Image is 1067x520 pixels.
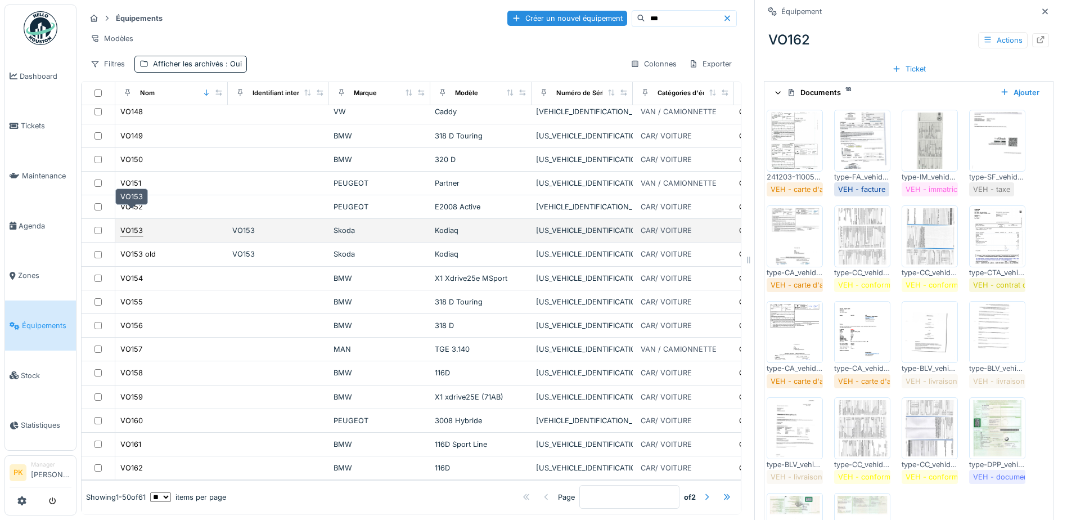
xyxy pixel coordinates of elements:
[20,71,71,82] span: Dashboard
[435,439,527,450] div: 116D Sport Line
[767,267,823,278] div: type-CA_vehid-VO162_rmref-31638_label-76_date-20231201080734.jpg
[253,88,307,98] div: Identifiant interne
[21,370,71,381] span: Stock
[996,85,1044,100] div: Ajouter
[767,459,823,470] div: type-BLV_vehid-VO162_rmref-31603_label-125_date-20231124085638.jpg
[85,56,130,72] div: Filtres
[120,344,142,355] div: VO157
[767,363,823,374] div: type-CA_vehid-VO162_rmref-31632_label-76_date-20231127120357.pdf
[641,106,717,117] div: VAN / CAMIONNETTE
[120,154,143,165] div: VO150
[536,392,628,402] div: [US_VEHICLE_IDENTIFICATION_NUMBER]
[140,88,155,98] div: Nom
[902,459,958,470] div: type-CC_vehid-VO162_rmref-31601_label-78_date-20231124085559.jpg
[435,131,527,141] div: 318 D Touring
[641,131,692,141] div: CAR/ VOITURE
[536,225,628,236] div: [US_VEHICLE_IDENTIFICATION_NUMBER]
[334,415,426,426] div: PEUGEOT
[5,351,76,401] a: Stock
[536,439,628,450] div: [US_VEHICLE_IDENTIFICATION_NUMBER]
[120,463,143,473] div: VO162
[739,344,764,355] div: Charroi
[21,120,71,131] span: Tickets
[435,106,527,117] div: Caddy
[904,208,955,265] img: ee0ex4yu6ed7chkl3mtak8mtge6q
[334,320,426,331] div: BMW
[31,460,71,485] li: [PERSON_NAME]
[972,113,1023,169] img: 29eq6ijpp0f95qtfcsl3t9ngon40
[771,184,855,195] div: VEH - carte d'assurance
[18,270,71,281] span: Zones
[334,249,426,259] div: Skoda
[24,11,57,45] img: Badge_color-CXgf-gQk.svg
[120,249,156,259] div: VO153 old
[31,460,71,469] div: Manager
[22,320,71,331] span: Équipements
[536,201,628,212] div: [VEHICLE_IDENTIFICATION_NUMBER]
[641,178,717,189] div: VAN / CAMIONNETTE
[232,225,325,236] div: VO153
[902,363,958,374] div: type-BLV_vehid-VO162_rmref-31605_label-125_date-20231124085642.jpg
[232,249,325,259] div: VO153
[120,415,143,426] div: VO160
[769,400,820,456] img: fx1rc9yzcgr220pq6k568ughxge2
[334,178,426,189] div: PEUGEOT
[86,492,146,503] div: Showing 1 - 50 of 61
[153,59,242,69] div: Afficher les archivés
[969,172,1025,182] div: type-SF_vehid-VO162_rmref-31637_label-128_date-20231201080743.jpg
[21,420,71,431] span: Statistiques
[969,459,1025,470] div: type-DPP_vehid-VO162_rmref-31600_label-71_date-20231124085543.jpg
[435,201,527,212] div: E2008 Active
[641,249,692,259] div: CAR/ VOITURE
[684,56,737,72] div: Exporter
[435,367,527,378] div: 116D
[120,131,143,141] div: VO149
[120,201,143,212] div: VO152
[641,273,692,284] div: CAR/ VOITURE
[536,131,628,141] div: [US_VEHICLE_IDENTIFICATION_NUMBER]
[10,460,71,487] a: PK Manager[PERSON_NAME]
[435,273,527,284] div: X1 Xdrive25e MSport
[435,392,527,402] div: X1 xdrive25E (71AB)
[120,106,143,117] div: VO148
[5,301,76,351] a: Équipements
[834,363,890,374] div: type-CA_vehid-VO162_rmref-31622_label-76_date-20231124135748.pdf
[120,320,143,331] div: VO156
[838,184,885,195] div: VEH - facture
[507,11,627,26] div: Créer un nouvel équipement
[739,415,764,426] div: Charroi
[902,267,958,278] div: type-CC_vehid-VO162_rmref-31640_label-78_date-20231201080726.jpg
[739,273,764,284] div: Charroi
[837,113,888,169] img: cyindvkg52yp53h9m3scw22zar39
[334,439,426,450] div: BMW
[558,492,575,503] div: Page
[334,154,426,165] div: BMW
[435,320,527,331] div: 318 D
[536,297,628,307] div: [US_VEHICLE_IDENTIFICATION_NUMBER]
[115,189,148,205] div: VO153
[22,171,71,181] span: Maintenance
[536,154,628,165] div: [US_VEHICLE_IDENTIFICATION_NUMBER]
[641,439,692,450] div: CAR/ VOITURE
[5,251,76,301] a: Zones
[739,106,764,117] div: Charroi
[455,88,478,98] div: Modèle
[641,201,692,212] div: CAR/ VOITURE
[684,492,696,503] strong: of 2
[150,492,226,503] div: items per page
[536,415,628,426] div: [VEHICLE_IDENTIFICATION_NUMBER]
[838,472,898,482] div: VEH - conformité
[120,225,143,236] div: VO153
[334,344,426,355] div: MAN
[536,463,628,473] div: [US_VEHICLE_IDENTIFICATION_NUMBER]
[641,320,692,331] div: CAR/ VOITURE
[739,463,764,473] div: Charroi
[334,463,426,473] div: BMW
[888,61,930,77] div: Ticket
[769,82,1048,103] summary: Documents18Ajouter
[906,280,966,290] div: VEH - conformité
[838,280,898,290] div: VEH - conformité
[334,201,426,212] div: PEUGEOT
[837,400,888,456] img: 788zvqvdpxfsgryz7tv2niyaifmz
[767,172,823,182] div: 241203-110059-AMI-VO162-80 doc00268420241203105721_005.pdf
